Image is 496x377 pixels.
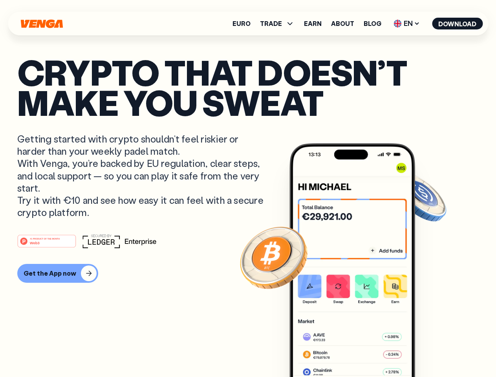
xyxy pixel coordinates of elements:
[304,20,322,27] a: Earn
[232,20,251,27] a: Euro
[432,18,483,29] button: Download
[331,20,354,27] a: About
[20,19,64,28] svg: Home
[17,133,265,218] p: Getting started with crypto shouldn’t feel riskier or harder than your weekly padel match. With V...
[392,169,448,225] img: USDC coin
[17,264,479,283] a: Get the App now
[17,264,98,283] button: Get the App now
[260,19,295,28] span: TRADE
[391,17,423,30] span: EN
[30,238,60,240] tspan: #1 PRODUCT OF THE MONTH
[394,20,401,27] img: flag-uk
[364,20,381,27] a: Blog
[17,239,76,249] a: #1 PRODUCT OF THE MONTHWeb3
[30,241,40,245] tspan: Web3
[260,20,282,27] span: TRADE
[238,222,309,293] img: Bitcoin
[24,269,76,277] div: Get the App now
[17,57,479,117] p: Crypto that doesn’t make you sweat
